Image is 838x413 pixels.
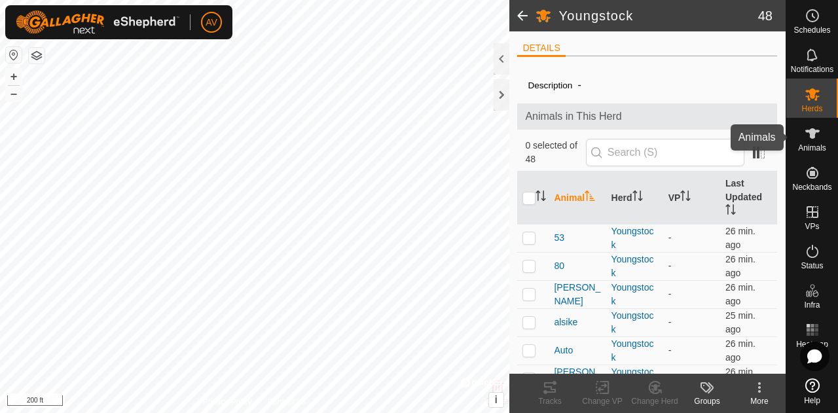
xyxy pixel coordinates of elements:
[805,223,819,230] span: VPs
[668,232,672,243] app-display-virtual-paddock-transition: -
[632,192,643,203] p-sorticon: Activate to sort
[203,396,252,408] a: Privacy Policy
[528,81,572,90] label: Description
[804,397,820,404] span: Help
[586,139,744,166] input: Search (S)
[801,262,823,270] span: Status
[758,6,773,26] span: 48
[489,393,503,407] button: i
[554,281,600,308] span: [PERSON_NAME]
[572,74,586,96] span: -
[725,367,756,391] span: Aug 15, 2025, 12:37 PM
[611,309,658,336] div: Youngstock
[559,8,758,24] h2: Youngstock
[796,340,828,348] span: Heatmap
[549,171,606,224] th: Animal
[681,395,733,407] div: Groups
[801,105,822,113] span: Herds
[611,281,658,308] div: Youngstock
[536,192,546,203] p-sorticon: Activate to sort
[804,301,820,309] span: Infra
[554,231,564,245] span: 53
[720,171,777,224] th: Last Updated
[554,259,564,273] span: 80
[554,365,600,393] span: [PERSON_NAME]
[725,282,756,306] span: Aug 15, 2025, 12:37 PM
[554,344,573,357] span: Auto
[606,171,663,224] th: Herd
[576,395,628,407] div: Change VP
[668,317,672,327] app-display-virtual-paddock-transition: -
[611,224,658,252] div: Youngstock
[524,395,576,407] div: Tracks
[791,65,833,73] span: Notifications
[668,260,672,271] app-display-virtual-paddock-transition: -
[611,253,658,280] div: Youngstock
[517,41,565,57] li: DETAILS
[793,26,830,34] span: Schedules
[733,395,786,407] div: More
[6,69,22,84] button: +
[798,144,826,152] span: Animals
[6,47,22,63] button: Reset Map
[611,337,658,365] div: Youngstock
[725,226,756,250] span: Aug 15, 2025, 12:38 PM
[725,310,756,334] span: Aug 15, 2025, 12:38 PM
[525,139,585,166] span: 0 selected of 48
[663,171,720,224] th: VP
[29,48,45,63] button: Map Layers
[525,109,769,124] span: Animals in This Herd
[267,396,306,408] a: Contact Us
[628,395,681,407] div: Change Herd
[611,365,658,393] div: Youngstock
[792,183,831,191] span: Neckbands
[6,86,22,101] button: –
[725,338,756,363] span: Aug 15, 2025, 12:38 PM
[585,192,595,203] p-sorticon: Activate to sort
[206,16,217,29] span: AV
[680,192,691,203] p-sorticon: Activate to sort
[494,394,497,405] span: i
[16,10,179,34] img: Gallagher Logo
[668,289,672,299] app-display-virtual-paddock-transition: -
[725,254,756,278] span: Aug 15, 2025, 12:38 PM
[725,206,736,217] p-sorticon: Activate to sort
[554,315,577,329] span: alsike
[668,345,672,355] app-display-virtual-paddock-transition: -
[786,373,838,410] a: Help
